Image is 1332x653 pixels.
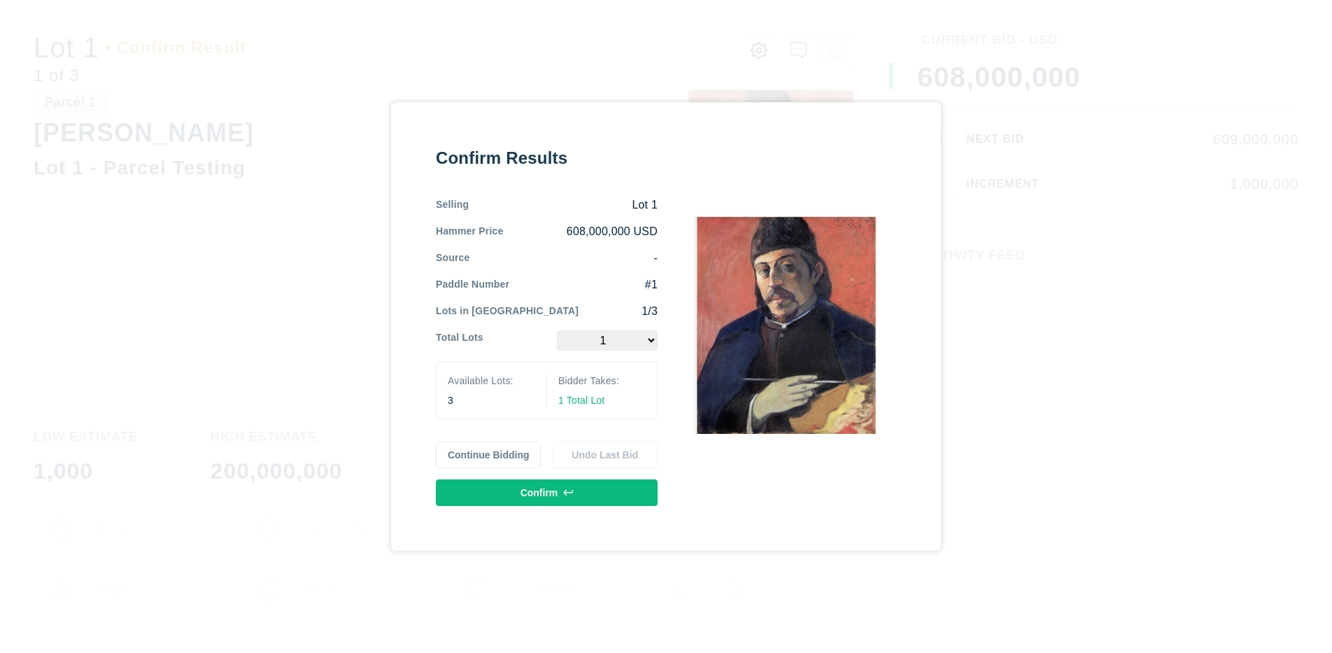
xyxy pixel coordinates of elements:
div: Confirm Results [436,147,658,169]
div: Bidder Takes: [558,374,646,388]
div: Lots in [GEOGRAPHIC_DATA] [436,304,579,319]
div: - [470,251,658,266]
div: Lot 1 [469,197,658,213]
span: 1 Total Lot [558,395,604,406]
div: 1/3 [579,304,658,319]
div: Total Lots [436,330,483,351]
div: Paddle Number [436,277,509,293]
div: Source [436,251,470,266]
div: 608,000,000 USD [503,224,658,239]
div: Hammer Price [436,224,503,239]
div: Available Lots: [448,374,535,388]
div: 3 [448,393,535,407]
div: Selling [436,197,469,213]
div: #1 [509,277,658,293]
button: Continue Bidding [436,442,541,468]
button: Confirm [436,479,658,506]
button: Undo Last Bid [552,442,658,468]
